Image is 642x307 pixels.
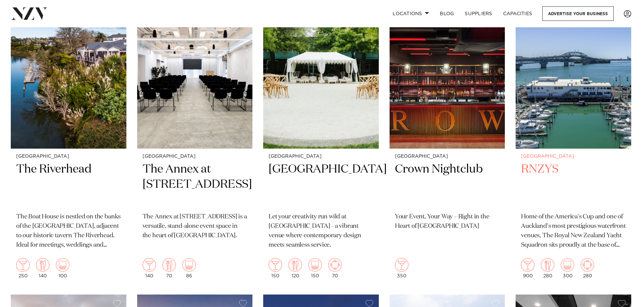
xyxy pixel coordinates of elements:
[434,6,459,21] a: BLOG
[288,258,302,278] div: 120
[16,258,30,278] div: 250
[387,6,434,21] a: Locations
[269,258,282,272] img: cocktail.png
[541,258,554,278] div: 280
[36,258,50,278] div: 140
[36,258,50,272] img: dining.png
[162,258,176,272] img: dining.png
[162,258,176,278] div: 70
[561,258,574,272] img: theatre.png
[581,258,594,272] img: meeting.png
[521,212,626,250] p: Home of the America's Cup and one of Auckland's most prestigious waterfront venues, The Royal New...
[459,6,497,21] a: SUPPLIERS
[521,258,534,272] img: cocktail.png
[581,258,594,278] div: 280
[16,154,121,159] small: [GEOGRAPHIC_DATA]
[521,258,534,278] div: 900
[308,258,322,272] img: theatre.png
[395,258,408,272] img: cocktail.png
[269,162,373,207] h2: [GEOGRAPHIC_DATA]
[498,6,538,21] a: Capacities
[143,212,247,241] p: The Annex at [STREET_ADDRESS] is a versatile, stand-alone event space in the heart of [GEOGRAPHIC...
[16,162,121,207] h2: The Riverhead
[269,212,373,250] p: Let your creativity run wild at [GEOGRAPHIC_DATA] - a vibrant venue where contemporary design mee...
[16,212,121,250] p: The Boat House is nestled on the banks of the [GEOGRAPHIC_DATA], adjacent to our historic tavern ...
[395,162,500,207] h2: Crown Nightclub
[561,258,574,278] div: 300
[143,258,156,278] div: 140
[328,258,342,272] img: meeting.png
[182,258,196,272] img: theatre.png
[11,7,48,20] img: nzv-logo.png
[182,258,196,278] div: 86
[269,258,282,278] div: 150
[395,212,500,231] p: Your Event, Your Way – Right in the Heart of [GEOGRAPHIC_DATA]
[328,258,342,278] div: 70
[541,258,554,272] img: dining.png
[395,154,500,159] small: [GEOGRAPHIC_DATA]
[521,154,626,159] small: [GEOGRAPHIC_DATA]
[288,258,302,272] img: dining.png
[143,154,247,159] small: [GEOGRAPHIC_DATA]
[16,258,30,272] img: cocktail.png
[56,258,69,272] img: theatre.png
[56,258,69,278] div: 100
[521,162,626,207] h2: RNZYS
[143,258,156,272] img: cocktail.png
[395,258,408,278] div: 350
[269,154,373,159] small: [GEOGRAPHIC_DATA]
[308,258,322,278] div: 150
[542,6,614,21] a: Advertise your business
[143,162,247,207] h2: The Annex at [STREET_ADDRESS]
